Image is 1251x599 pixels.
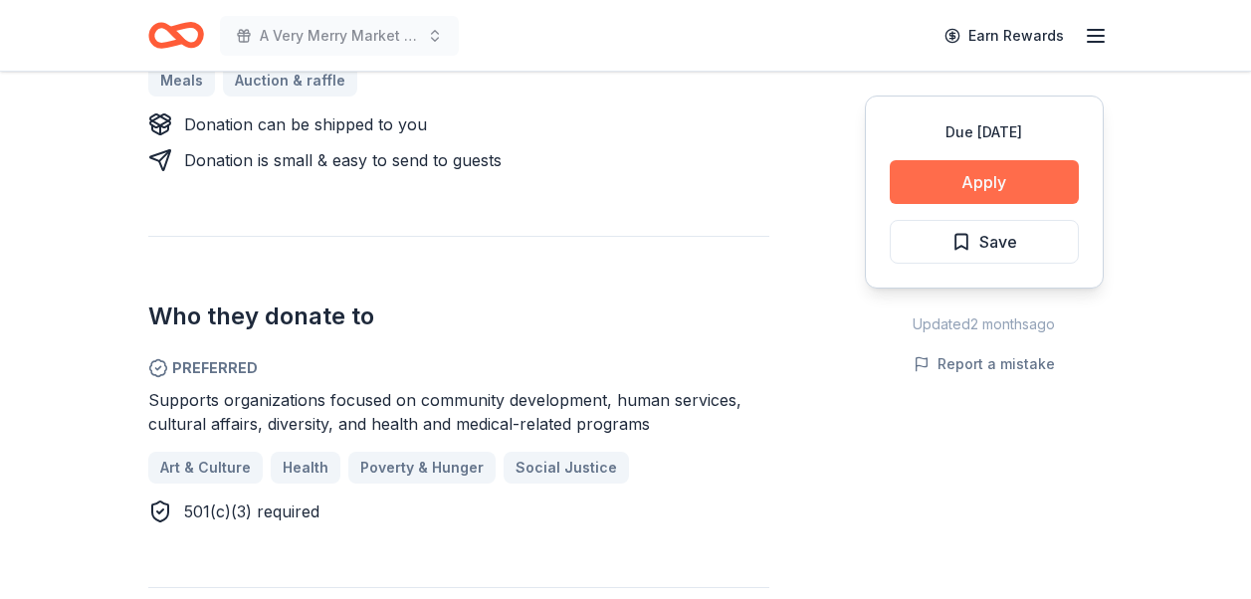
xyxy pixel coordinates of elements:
[890,220,1079,264] button: Save
[283,456,328,480] span: Health
[160,456,251,480] span: Art & Culture
[260,24,419,48] span: A Very Merry Market Special Events
[890,160,1079,204] button: Apply
[148,356,769,380] span: Preferred
[148,452,263,484] a: Art & Culture
[184,148,502,172] div: Donation is small & easy to send to guests
[148,300,769,332] h2: Who they donate to
[148,390,741,434] span: Supports organizations focused on community development, human services, cultural affairs, divers...
[516,456,617,480] span: Social Justice
[148,65,215,97] a: Meals
[223,65,357,97] a: Auction & raffle
[184,501,319,521] span: 501(c)(3) required
[890,120,1079,144] div: Due [DATE]
[933,18,1076,54] a: Earn Rewards
[979,229,1017,255] span: Save
[348,452,496,484] a: Poverty & Hunger
[184,112,427,136] div: Donation can be shipped to you
[271,452,340,484] a: Health
[360,456,484,480] span: Poverty & Hunger
[504,452,629,484] a: Social Justice
[220,16,459,56] button: A Very Merry Market Special Events
[148,12,204,59] a: Home
[865,312,1104,336] div: Updated 2 months ago
[914,352,1055,376] button: Report a mistake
